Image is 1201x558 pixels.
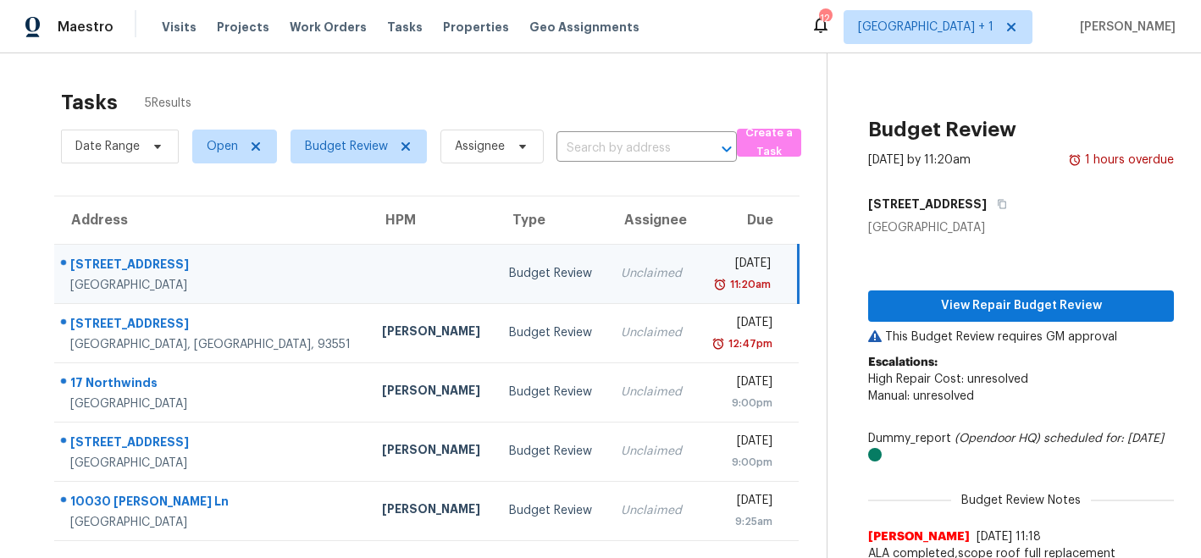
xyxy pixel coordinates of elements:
div: 12:47pm [725,335,772,352]
div: Budget Review [509,324,594,341]
h2: Budget Review [868,121,1016,138]
span: [GEOGRAPHIC_DATA] + 1 [858,19,993,36]
span: Tasks [387,21,423,33]
div: 9:00pm [710,454,772,471]
div: [GEOGRAPHIC_DATA] [70,395,355,412]
th: Address [54,196,368,244]
div: [DATE] [710,373,772,395]
div: 9:00pm [710,395,772,412]
div: Budget Review [509,502,594,519]
span: Budget Review [305,138,388,155]
span: Assignee [455,138,505,155]
div: Unclaimed [621,265,683,282]
th: Assignee [607,196,696,244]
div: [DATE] [710,433,772,454]
i: scheduled for: [DATE] [1043,433,1164,445]
div: [DATE] [710,314,772,335]
span: Budget Review Notes [951,492,1091,509]
img: Overdue Alarm Icon [1068,152,1082,169]
input: Search by address [556,135,689,162]
button: Open [715,137,739,161]
div: [PERSON_NAME] [382,382,482,403]
span: High Repair Cost: unresolved [868,373,1028,385]
span: Work Orders [290,19,367,36]
span: Date Range [75,138,140,155]
div: [STREET_ADDRESS] [70,434,355,455]
span: Properties [443,19,509,36]
div: [GEOGRAPHIC_DATA] [70,455,355,472]
p: This Budget Review requires GM approval [868,329,1174,345]
div: [GEOGRAPHIC_DATA] [70,514,355,531]
div: Budget Review [509,265,594,282]
span: [PERSON_NAME] [1073,19,1176,36]
span: [DATE] 11:18 [977,531,1041,543]
span: Projects [217,19,269,36]
img: Overdue Alarm Icon [711,335,725,352]
div: Dummy_report [868,430,1174,464]
h5: [STREET_ADDRESS] [868,196,987,213]
div: [GEOGRAPHIC_DATA], [GEOGRAPHIC_DATA], 93551 [70,336,355,353]
div: 10030 [PERSON_NAME] Ln [70,493,355,514]
div: 1 hours overdue [1082,152,1174,169]
div: Unclaimed [621,502,683,519]
div: [DATE] by 11:20am [868,152,971,169]
div: Unclaimed [621,384,683,401]
span: Create a Task [745,124,794,163]
div: 11:20am [727,276,771,293]
div: Unclaimed [621,324,683,341]
button: View Repair Budget Review [868,290,1174,322]
div: [DATE] [710,255,771,276]
div: [STREET_ADDRESS] [70,256,355,277]
div: 12 [819,10,831,27]
div: [DATE] [710,492,772,513]
div: Unclaimed [621,443,683,460]
span: Maestro [58,19,113,36]
span: [PERSON_NAME] [868,528,970,545]
span: Geo Assignments [529,19,639,36]
span: 5 Results [145,95,191,112]
button: Copy Address [987,189,1010,219]
th: Due [696,196,799,244]
img: Overdue Alarm Icon [713,276,727,293]
h2: Tasks [61,94,118,111]
span: Visits [162,19,196,36]
div: [GEOGRAPHIC_DATA] [70,277,355,294]
th: HPM [368,196,495,244]
div: 9:25am [710,513,772,530]
div: [STREET_ADDRESS] [70,315,355,336]
span: Open [207,138,238,155]
div: 17 Northwinds [70,374,355,395]
div: [PERSON_NAME] [382,323,482,344]
div: Budget Review [509,384,594,401]
div: [PERSON_NAME] [382,441,482,462]
i: (Opendoor HQ) [955,433,1040,445]
th: Type [495,196,607,244]
span: View Repair Budget Review [882,296,1160,317]
div: Budget Review [509,443,594,460]
div: [PERSON_NAME] [382,500,482,522]
b: Escalations: [868,356,938,368]
div: [GEOGRAPHIC_DATA] [868,219,1174,236]
button: Create a Task [737,129,802,157]
span: Manual: unresolved [868,390,974,402]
